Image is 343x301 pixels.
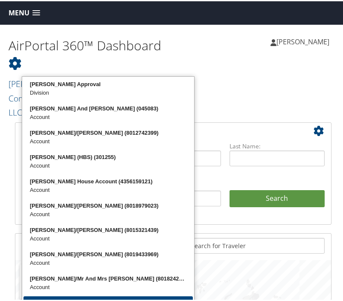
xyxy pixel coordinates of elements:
[270,28,338,53] a: [PERSON_NAME]
[23,249,193,258] div: [PERSON_NAME]/[PERSON_NAME] (8019433969)
[4,5,44,19] a: Menu
[23,273,193,282] div: [PERSON_NAME]/Mr And Mrs [PERSON_NAME] (8018242049)
[23,176,193,185] div: [PERSON_NAME] House Account (4356159121)
[23,87,193,96] div: Division
[23,209,193,217] div: Account
[23,79,193,87] div: [PERSON_NAME] Approval
[23,200,193,209] div: [PERSON_NAME]/[PERSON_NAME] (8018979023)
[23,152,193,160] div: [PERSON_NAME] (HBS) (301255)
[23,112,193,120] div: Account
[180,237,325,252] input: Search for Traveler
[23,160,193,169] div: Account
[23,282,193,290] div: Account
[23,225,193,233] div: [PERSON_NAME]/[PERSON_NAME] (8015321439)
[20,281,37,298] button: Zoom out
[9,77,129,117] a: [PERSON_NAME] Company([GEOGRAPHIC_DATA]), LLC
[23,136,193,145] div: Account
[20,263,37,280] button: Zoom in
[23,127,193,136] div: [PERSON_NAME]/[PERSON_NAME] (8012742399)
[9,35,173,71] h1: AirPortal 360™ Dashboard
[230,141,325,149] label: Last Name:
[23,258,193,266] div: Account
[276,36,329,45] span: [PERSON_NAME]
[23,185,193,193] div: Account
[230,189,325,206] button: Search
[23,103,193,112] div: [PERSON_NAME] And [PERSON_NAME] (045083)
[23,233,193,242] div: Account
[9,8,29,16] span: Menu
